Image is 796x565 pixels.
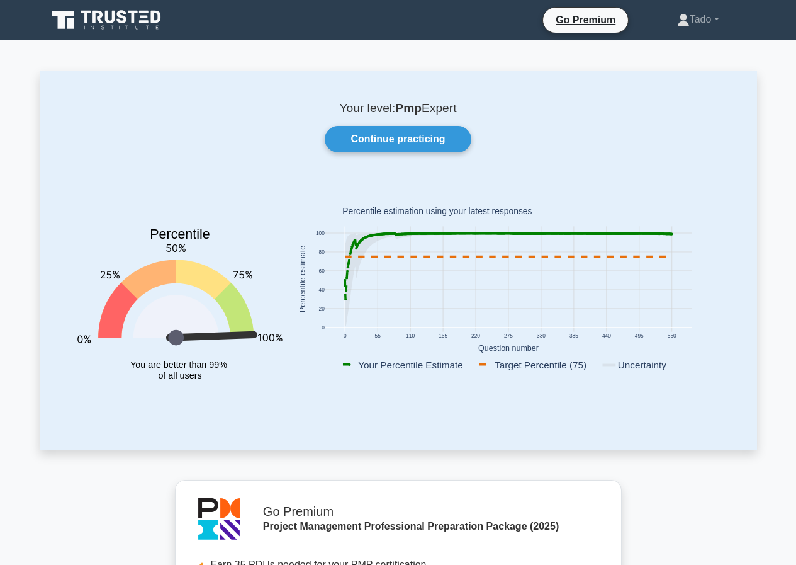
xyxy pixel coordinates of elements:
[325,126,471,152] a: Continue practicing
[374,333,381,339] text: 55
[439,333,447,339] text: 165
[406,333,415,339] text: 110
[318,305,325,312] text: 20
[315,230,324,236] text: 100
[318,287,325,293] text: 40
[602,333,610,339] text: 440
[70,101,727,116] p: Your level: Expert
[342,207,532,217] text: Percentile estimation using your latest responses
[395,101,422,115] b: Pmp
[471,333,480,339] text: 220
[158,371,201,381] tspan: of all users
[569,333,578,339] text: 385
[343,333,346,339] text: 0
[150,227,210,242] text: Percentile
[318,249,325,255] text: 80
[318,268,325,274] text: 60
[634,333,643,339] text: 495
[537,333,546,339] text: 330
[667,333,676,339] text: 550
[130,360,227,370] tspan: You are better than 99%
[647,7,749,32] a: Tado
[548,12,623,28] a: Go Premium
[322,324,325,331] text: 0
[478,344,539,353] text: Question number
[298,246,307,312] text: Percentile estimate
[504,333,513,339] text: 275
